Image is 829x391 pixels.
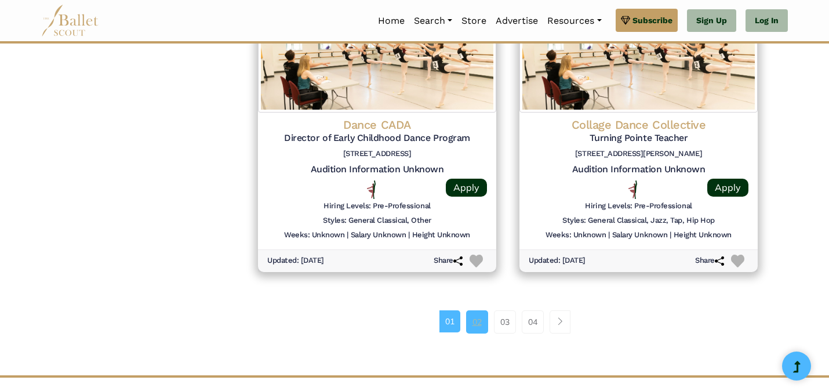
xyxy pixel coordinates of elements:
[616,9,678,32] a: Subscribe
[628,180,637,199] img: All
[491,9,543,33] a: Advertise
[267,256,324,266] h6: Updated: [DATE]
[494,310,516,334] a: 03
[612,230,667,240] h6: Salary Unknown
[608,230,610,240] h6: |
[267,117,487,132] h4: Dance CADA
[412,230,470,240] h6: Height Unknown
[621,14,630,27] img: gem.svg
[687,9,736,32] a: Sign Up
[434,256,463,266] h6: Share
[267,132,487,144] h5: Director of Early Childhood Dance Program
[707,179,748,197] a: Apply
[466,310,488,334] a: 02
[446,179,487,197] a: Apply
[323,201,430,211] h6: Hiring Levels: Pre-Professional
[351,230,406,240] h6: Salary Unknown
[546,230,606,240] h6: Weeks: Unknown
[746,9,788,32] a: Log In
[695,256,724,266] h6: Share
[543,9,606,33] a: Resources
[529,256,586,266] h6: Updated: [DATE]
[529,117,748,132] h4: Collage Dance Collective
[409,9,457,33] a: Search
[470,255,483,268] img: Heart
[522,310,544,334] a: 04
[323,216,431,226] h6: Styles: General Classical, Other
[284,230,344,240] h6: Weeks: Unknown
[529,149,748,159] h6: [STREET_ADDRESS][PERSON_NAME]
[408,230,410,240] h6: |
[670,230,671,240] h6: |
[562,216,714,226] h6: Styles: General Classical, Jazz, Tap, Hip Hop
[367,180,376,199] img: All
[457,9,491,33] a: Store
[585,201,692,211] h6: Hiring Levels: Pre-Professional
[439,310,460,332] a: 01
[674,230,732,240] h6: Height Unknown
[529,164,748,176] h5: Audition Information Unknown
[267,164,487,176] h5: Audition Information Unknown
[439,310,577,334] nav: Page navigation example
[529,132,748,144] h5: Turning Pointe Teacher
[267,149,487,159] h6: [STREET_ADDRESS]
[347,230,348,240] h6: |
[731,255,744,268] img: Heart
[632,14,672,27] span: Subscribe
[373,9,409,33] a: Home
